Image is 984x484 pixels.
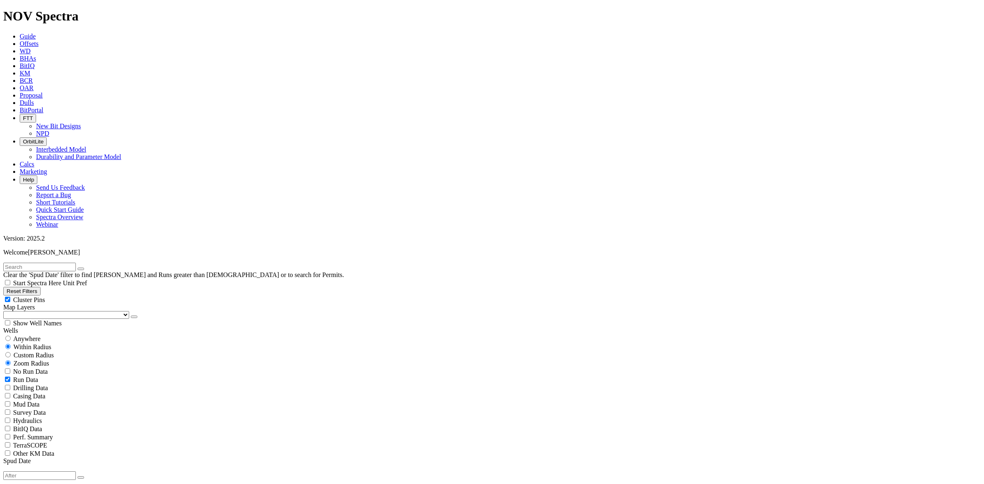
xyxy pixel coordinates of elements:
span: Casing Data [13,393,46,400]
filter-controls-checkbox: TerraSCOPE Data [3,441,981,449]
a: Durability and Parameter Model [36,153,121,160]
button: Help [20,175,37,184]
span: BitIQ Data [13,425,42,432]
a: Calcs [20,161,34,168]
filter-controls-checkbox: Performance Summary [3,433,981,441]
input: Start Spectra Here [5,280,10,285]
span: OrbitLite [23,139,43,145]
span: Drilling Data [13,384,48,391]
a: BitPortal [20,107,43,114]
span: Map Layers [3,304,35,311]
div: Wells [3,327,981,334]
button: OrbitLite [20,137,47,146]
a: Send Us Feedback [36,184,85,191]
h1: NOV Spectra [3,9,981,24]
span: Cluster Pins [13,296,45,303]
a: Short Tutorials [36,199,75,206]
filter-controls-checkbox: Hydraulics Analysis [3,416,981,425]
input: After [3,471,76,480]
span: Start Spectra Here [13,279,61,286]
span: Hydraulics [13,417,42,424]
span: Run Data [13,376,38,383]
div: Version: 2025.2 [3,235,981,242]
button: Reset Filters [3,287,41,295]
a: Quick Start Guide [36,206,84,213]
filter-controls-checkbox: TerraSCOPE Data [3,449,981,457]
a: Interbedded Model [36,146,86,153]
a: Marketing [20,168,47,175]
a: Dulls [20,99,34,106]
span: Clear the 'Spud Date' filter to find [PERSON_NAME] and Runs greater than [DEMOGRAPHIC_DATA] or to... [3,271,344,278]
span: FTT [23,115,33,121]
span: Spud Date [3,457,31,464]
a: New Bit Designs [36,123,81,130]
span: Perf. Summary [13,434,53,441]
a: Offsets [20,40,39,47]
span: Survey Data [13,409,46,416]
a: Proposal [20,92,43,99]
input: Search [3,263,76,271]
button: FTT [20,114,36,123]
a: Spectra Overview [36,214,83,220]
a: BitIQ [20,62,34,69]
a: WD [20,48,31,55]
a: Webinar [36,221,58,228]
a: Guide [20,33,36,40]
a: NPD [36,130,49,137]
span: Anywhere [13,335,41,342]
span: Zoom Radius [14,360,49,367]
a: BHAs [20,55,36,62]
span: Custom Radius [14,352,54,359]
span: Mud Data [13,401,39,408]
span: TerraSCOPE [13,442,47,449]
a: OAR [20,84,34,91]
span: Other KM Data [13,450,54,457]
span: Unit Pref [63,279,87,286]
a: Report a Bug [36,191,71,198]
span: Within Radius [14,343,51,350]
p: Welcome [3,249,981,256]
a: BCR [20,77,33,84]
span: [PERSON_NAME] [28,249,80,256]
span: No Run Data [13,368,48,375]
span: Show Well Names [13,320,61,327]
a: KM [20,70,30,77]
span: Help [23,177,34,183]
